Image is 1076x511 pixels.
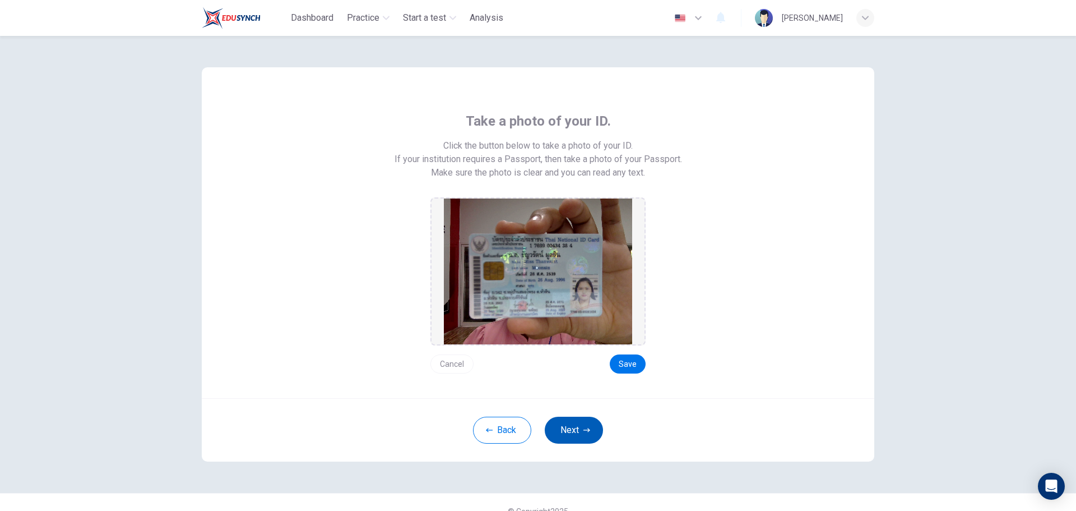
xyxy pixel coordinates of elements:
div: Open Intercom Messenger [1038,473,1065,500]
span: Take a photo of your ID. [466,112,611,130]
span: Dashboard [291,11,333,25]
span: Make sure the photo is clear and you can read any text. [431,166,645,179]
button: Analysis [465,8,508,28]
div: [PERSON_NAME] [782,11,843,25]
span: Start a test [403,11,446,25]
button: Practice [342,8,394,28]
button: Cancel [430,355,474,374]
span: Analysis [470,11,503,25]
img: preview screemshot [444,199,632,344]
button: Save [610,355,646,374]
button: Start a test [398,8,461,28]
a: Train Test logo [202,7,286,29]
img: en [673,14,687,22]
span: Click the button below to take a photo of your ID. If your institution requires a Passport, then ... [395,139,682,166]
img: Profile picture [755,9,773,27]
img: Train Test logo [202,7,261,29]
button: Next [545,417,603,444]
span: Practice [347,11,379,25]
button: Back [473,417,531,444]
button: Dashboard [286,8,338,28]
